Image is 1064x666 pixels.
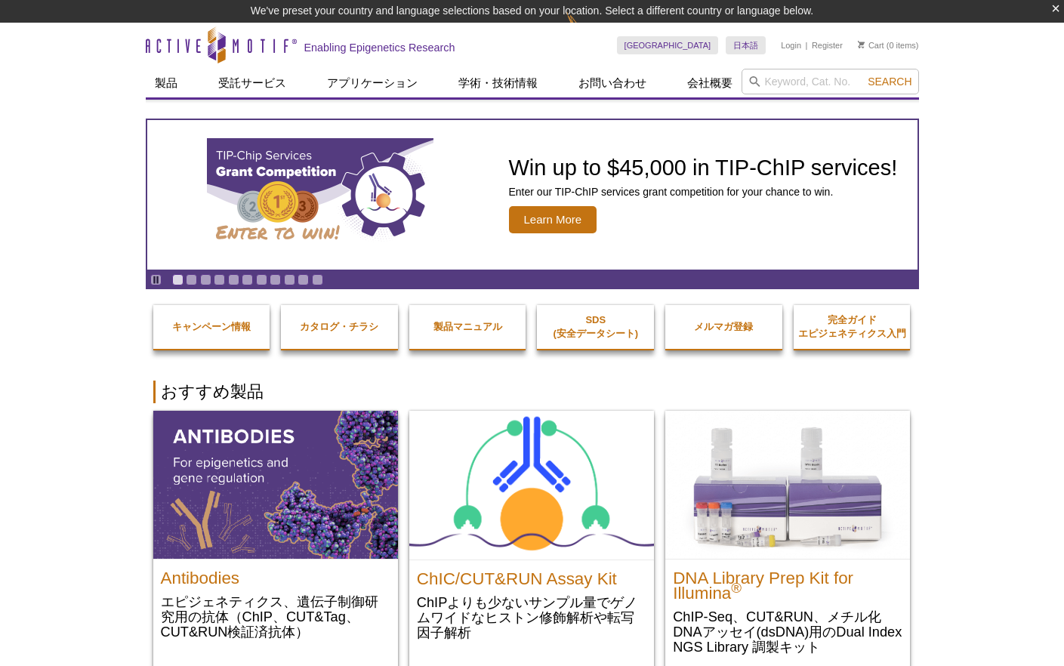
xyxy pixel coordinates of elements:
input: Keyword, Cat. No. [742,69,919,94]
a: Login [781,40,801,51]
a: Go to slide 2 [186,274,197,285]
a: [GEOGRAPHIC_DATA] [617,36,719,54]
a: アプリケーション [318,69,427,97]
h2: Win up to $45,000 in TIP-ChIP services! [509,156,898,179]
a: お問い合わせ [569,69,655,97]
img: Your Cart [858,41,865,48]
a: 製品 [146,69,187,97]
p: ChIP-Seq、CUT&RUN、メチル化DNAアッセイ(dsDNA)用のDual Index NGS Library 調製キット [673,609,902,655]
a: Go to slide 10 [298,274,309,285]
img: DNA Library Prep Kit for Illumina [665,411,910,559]
a: キャンペーン情報 [153,305,270,349]
p: エピジェネティクス、遺伝子制御研究用の抗体（ChIP、CUT&Tag、CUT&RUN検証済抗体） [161,594,390,640]
a: カタログ・チラシ [281,305,398,349]
a: Register [812,40,843,51]
a: 製品マニュアル [409,305,526,349]
p: ChIPよりも少ないサンプル量でゲノムワイドなヒストン修飾解析や転写因子解析 [417,594,646,640]
strong: 製品マニュアル [433,321,502,332]
h2: Antibodies [161,563,390,586]
li: (0 items) [858,36,919,54]
h2: Enabling Epigenetics Research [304,41,455,54]
a: All Antibodies Antibodies エピジェネティクス、遺伝子制御研究用の抗体（ChIP、CUT&Tag、CUT&RUN検証済抗体） [153,411,398,655]
sup: ® [731,580,742,596]
a: TIP-ChIP Services Grant Competition Win up to $45,000 in TIP-ChIP services! Enter our TIP-ChIP se... [147,120,918,270]
img: TIP-ChIP Services Grant Competition [207,138,433,251]
h2: ChIC/CUT&RUN Assay Kit [417,564,646,587]
a: 日本語 [726,36,766,54]
strong: 完全ガイド エピジェネティクス入門 [798,314,906,339]
a: Go to slide 4 [214,274,225,285]
a: SDS(安全データシート) [537,298,654,356]
a: 受託サービス [209,69,295,97]
span: Learn More [509,206,597,233]
strong: SDS (安全データシート) [553,314,638,339]
p: Enter our TIP-ChIP services grant competition for your chance to win. [509,185,898,199]
a: Cart [858,40,884,51]
a: 学術・技術情報 [449,69,547,97]
img: Change Here [566,11,606,47]
a: Toggle autoplay [150,274,162,285]
a: Go to slide 5 [228,274,239,285]
li: | [806,36,808,54]
a: メルマガ登録 [665,305,782,349]
a: Go to slide 9 [284,274,295,285]
strong: キャンペーン情報 [172,321,251,332]
h2: DNA Library Prep Kit for Illumina [673,563,902,601]
strong: メルマガ登録 [694,321,753,332]
strong: カタログ・チラシ [300,321,378,332]
a: 会社概要 [678,69,742,97]
a: Go to slide 1 [172,274,184,285]
a: Go to slide 3 [200,274,211,285]
a: Go to slide 6 [242,274,253,285]
img: All Antibodies [153,411,398,559]
a: Go to slide 7 [256,274,267,285]
h2: おすすめ製品 [153,381,911,403]
a: Go to slide 11 [312,274,323,285]
span: Search [868,76,911,88]
button: Search [863,75,916,88]
a: 完全ガイドエピジェネティクス入門 [794,298,911,356]
img: ChIC/CUT&RUN Assay Kit [409,411,654,560]
a: ChIC/CUT&RUN Assay Kit ChIC/CUT&RUN Assay Kit ChIPよりも少ないサンプル量でゲノムワイドなヒストン修飾解析や転写因子解析 [409,411,654,655]
a: Go to slide 8 [270,274,281,285]
article: TIP-ChIP Services Grant Competition [147,120,918,270]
